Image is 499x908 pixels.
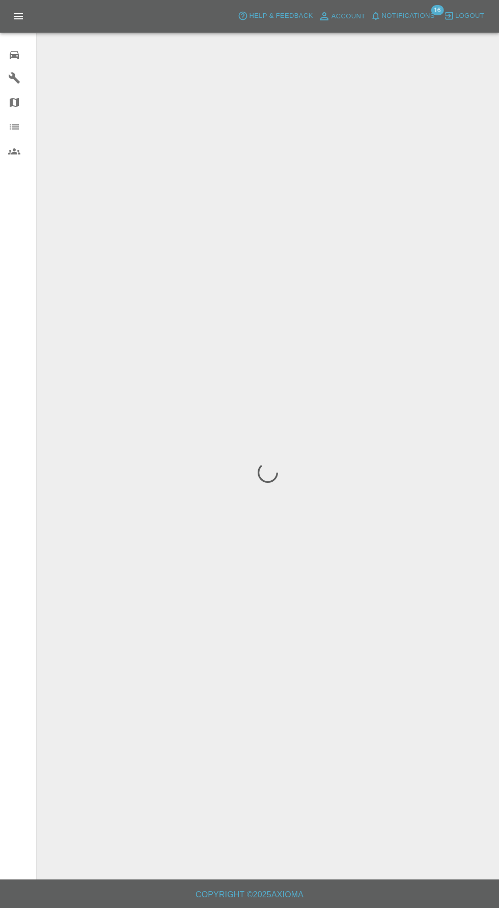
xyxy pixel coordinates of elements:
button: Open drawer [6,4,31,29]
span: 16 [431,5,443,15]
span: Logout [455,10,484,22]
span: Notifications [382,10,435,22]
button: Logout [441,8,487,24]
h6: Copyright © 2025 Axioma [8,888,491,902]
a: Account [316,8,368,24]
span: Account [331,11,366,22]
button: Notifications [368,8,437,24]
span: Help & Feedback [249,10,313,22]
button: Help & Feedback [235,8,315,24]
